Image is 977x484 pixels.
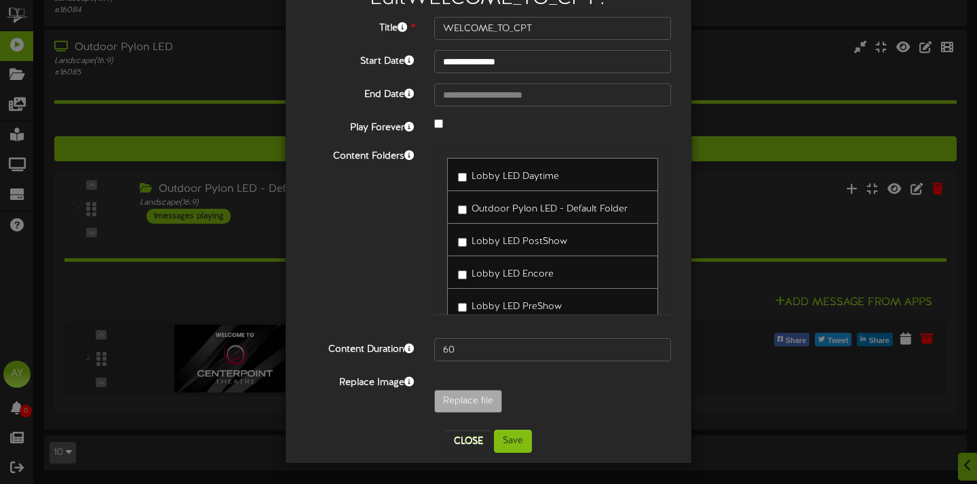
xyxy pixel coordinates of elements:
label: Replace Image [296,371,424,390]
label: Play Forever [296,117,424,135]
span: Lobby LED PreShow [472,302,562,312]
label: Title [296,17,424,35]
input: Title [434,17,671,40]
input: Lobby LED PostShow [458,238,467,247]
span: Outdoor Pylon LED - Default Folder [472,204,628,214]
span: Lobby LED Daytime [472,172,559,182]
label: End Date [296,83,424,102]
span: Lobby LED PostShow [472,237,567,247]
input: Lobby LED PreShow [458,303,467,312]
input: 15 [434,338,671,361]
input: Outdoor Pylon LED - Default Folder [458,205,467,214]
button: Save [494,430,532,453]
input: Lobby LED Encore [458,270,467,279]
input: Lobby LED Daytime [458,173,467,182]
span: Lobby LED Encore [472,269,554,279]
label: Content Duration [296,338,424,357]
label: Start Date [296,50,424,68]
button: Close [446,430,491,452]
label: Content Folders [296,145,424,163]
